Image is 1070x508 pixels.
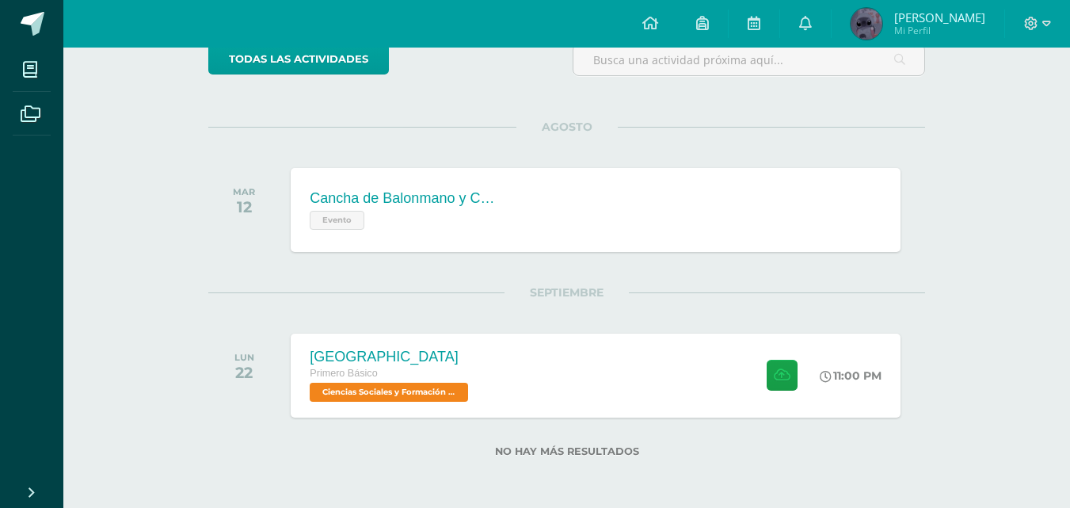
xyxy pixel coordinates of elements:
[233,197,255,216] div: 12
[516,120,618,134] span: AGOSTO
[234,363,254,382] div: 22
[234,352,254,363] div: LUN
[894,10,985,25] span: [PERSON_NAME]
[310,368,377,379] span: Primero Básico
[310,211,364,230] span: Evento
[820,369,882,383] div: 11:00 PM
[233,186,255,197] div: MAR
[573,44,924,75] input: Busca una actividad próxima aquí...
[208,44,389,74] a: todas las Actividades
[505,285,629,300] span: SEPTIEMBRE
[310,190,500,207] div: Cancha de Balonmano y Contenido
[310,383,468,402] span: Ciencias Sociales y Formación Ciudadana 'B'
[310,349,472,365] div: [GEOGRAPHIC_DATA]
[851,8,882,40] img: 6f88353a8e780ce22f5c1f8e1b1d8c7d.png
[208,445,925,457] label: No hay más resultados
[894,24,985,37] span: Mi Perfil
